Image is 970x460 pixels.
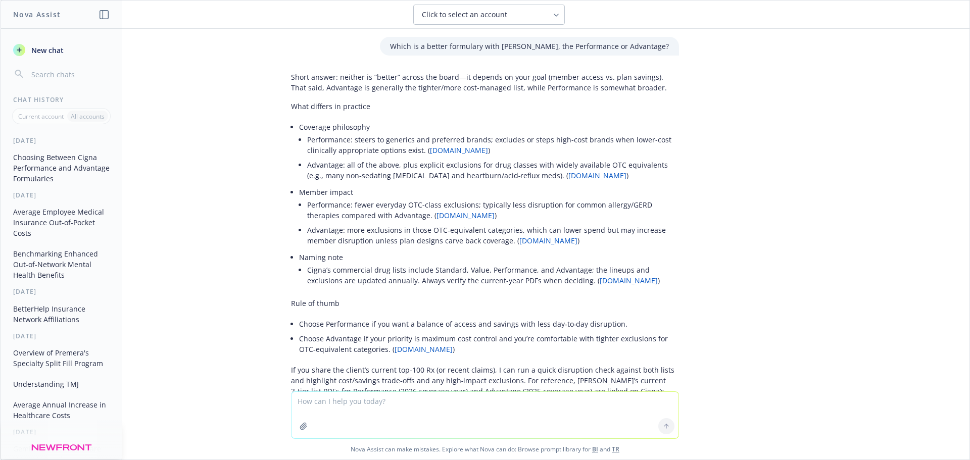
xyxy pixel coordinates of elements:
[299,317,679,331] li: Choose Performance if you want a balance of access and savings with less day‑to‑day disruption.
[413,5,565,25] button: Click to select an account
[9,376,114,392] button: Understanding TMJ
[390,41,669,52] p: Which is a better formulary with [PERSON_NAME], the Performance or Advantage?
[5,439,965,459] span: Nova Assist can make mistakes. Explore what Nova can do: Browse prompt library for and
[1,95,122,104] div: Chat History
[9,203,114,241] button: Average Employee Medical Insurance Out-of-Pocket Costs
[9,245,114,283] button: Benchmarking Enhanced Out-of-Network Mental Health Benefits
[600,276,658,285] a: [DOMAIN_NAME]
[299,185,679,250] li: Member impact
[307,132,679,158] li: Performance: steers to generics and preferred brands; excludes or steps high-cost brands when low...
[18,112,64,121] p: Current account
[307,263,679,288] li: Cigna’s commercial drug lists include Standard, Value, Performance, and Advantage; the lineups an...
[9,396,114,424] button: Average Annual Increase in Healthcare Costs
[437,211,495,220] a: [DOMAIN_NAME]
[71,112,105,121] p: All accounts
[13,9,61,20] h1: Nova Assist
[1,332,122,340] div: [DATE]
[299,331,679,356] li: Choose Advantage if your priority is maximum cost control and you’re comfortable with tighter exc...
[29,67,110,81] input: Search chats
[1,136,122,145] div: [DATE]
[519,236,577,245] a: [DOMAIN_NAME]
[307,158,679,183] li: Advantage: all of the above, plus explicit exclusions for drug classes with widely available OTC ...
[307,223,679,248] li: Advantage: more exclusions in those OTC‑equivalent categories, which can lower spend but may incr...
[29,45,64,56] span: New chat
[1,428,122,436] div: [DATE]
[1,287,122,296] div: [DATE]
[307,197,679,223] li: Performance: fewer everyday OTC-class exclusions; typically less disruption for common allergy/GE...
[291,298,679,309] p: Rule of thumb
[9,344,114,372] button: Overview of Premera's Specialty Split Fill Program
[612,445,619,453] a: TR
[291,72,679,93] p: Short answer: neither is “better” across the board—it depends on your goal (member access vs. pla...
[9,149,114,187] button: Choosing Between Cigna Performance and Advantage Formularies
[430,145,488,155] a: [DOMAIN_NAME]
[299,250,679,290] li: Naming note
[291,365,679,407] p: If you share the client’s current top-100 Rx (or recent claims), I can run a quick disruption che...
[568,171,626,180] a: [DOMAIN_NAME]
[9,300,114,328] button: BetterHelp Insurance Network Affiliations
[299,120,679,185] li: Coverage philosophy
[1,191,122,199] div: [DATE]
[592,445,598,453] a: BI
[422,10,507,20] span: Click to select an account
[291,101,679,112] p: What differs in practice
[9,41,114,59] button: New chat
[395,344,453,354] a: [DOMAIN_NAME]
